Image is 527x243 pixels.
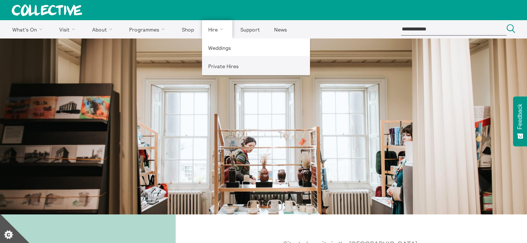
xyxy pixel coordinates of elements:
a: What's On [6,20,52,38]
a: Support [234,20,266,38]
a: Shop [175,20,200,38]
a: Weddings [202,38,310,57]
a: About [86,20,122,38]
span: Feedback [517,104,523,129]
a: Hire [202,20,233,38]
a: News [268,20,293,38]
a: Visit [53,20,85,38]
a: Private Hires [202,57,310,75]
a: Programmes [123,20,174,38]
button: Feedback - Show survey [513,96,527,146]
